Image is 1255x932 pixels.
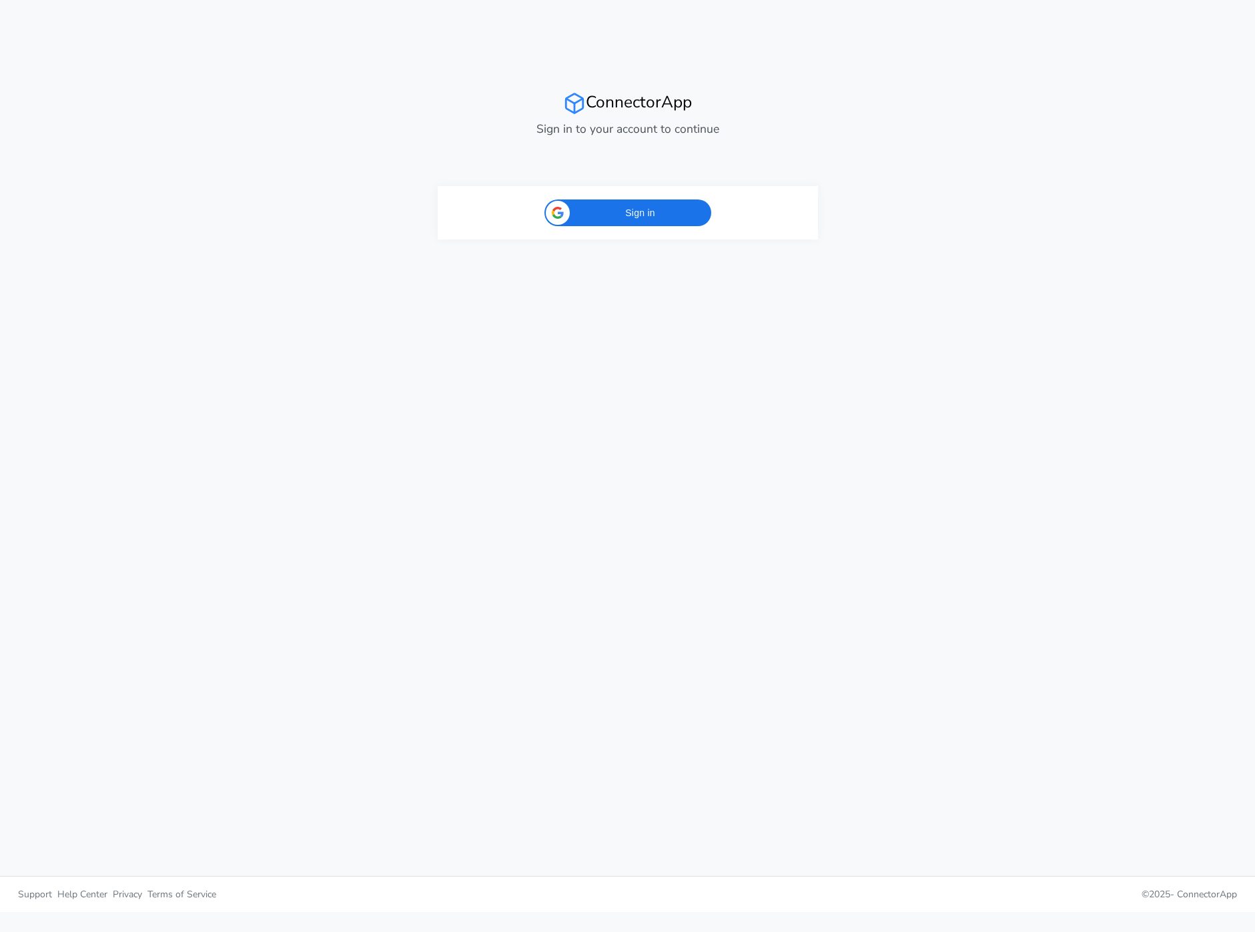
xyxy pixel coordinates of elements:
p: Sign in to your account to continue [438,120,818,137]
span: Help Center [57,888,107,901]
h2: ConnectorApp [438,92,818,115]
span: Support [18,888,52,901]
span: Privacy [113,888,142,901]
span: ConnectorApp [1177,888,1237,901]
span: Terms of Service [147,888,216,901]
p: © 2025 - [638,887,1238,901]
div: Sign in [544,199,711,226]
span: Sign in [578,206,703,220]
